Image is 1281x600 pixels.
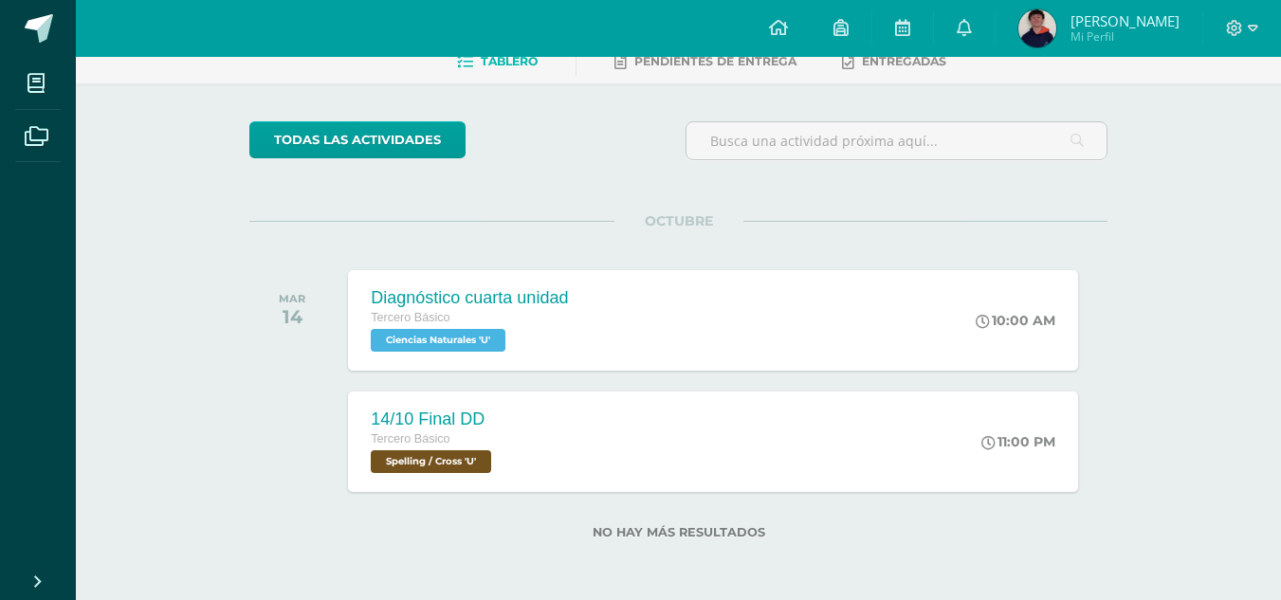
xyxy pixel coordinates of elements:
[686,122,1107,159] input: Busca una actividad próxima aquí...
[371,311,449,324] span: Tercero Básico
[249,525,1107,539] label: No hay más resultados
[249,121,466,158] a: todas las Actividades
[457,46,538,77] a: Tablero
[371,288,568,308] div: Diagnóstico cuarta unidad
[279,292,305,305] div: MAR
[279,305,305,328] div: 14
[976,312,1055,329] div: 10:00 AM
[371,329,505,352] span: Ciencias Naturales 'U'
[981,433,1055,450] div: 11:00 PM
[1018,9,1056,47] img: 7383fbd875ed3a81cc002658620bcc65.png
[862,54,946,68] span: Entregadas
[481,54,538,68] span: Tablero
[1071,11,1180,30] span: [PERSON_NAME]
[371,450,491,473] span: Spelling / Cross 'U'
[614,46,796,77] a: Pendientes de entrega
[614,212,743,229] span: OCTUBRE
[842,46,946,77] a: Entregadas
[371,432,449,445] span: Tercero Básico
[371,409,496,429] div: 14/10 Final DD
[1071,28,1180,45] span: Mi Perfil
[634,54,796,68] span: Pendientes de entrega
